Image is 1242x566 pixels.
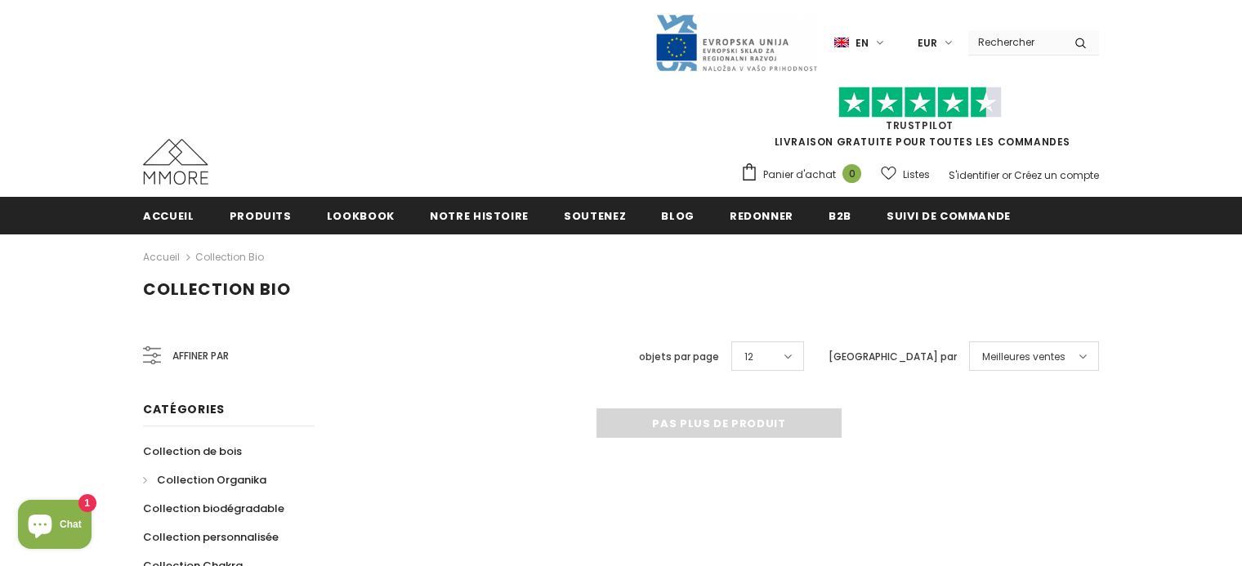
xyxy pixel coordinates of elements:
label: objets par page [639,349,719,365]
span: Suivi de commande [887,208,1011,224]
span: B2B [829,208,851,224]
img: i-lang-1.png [834,36,849,50]
span: Panier d'achat [763,167,836,183]
a: Accueil [143,197,194,234]
a: Créez un compte [1014,168,1099,182]
a: Panier d'achat 0 [740,163,869,187]
a: Suivi de commande [887,197,1011,234]
span: Redonner [730,208,793,224]
a: Listes [881,160,930,189]
img: Cas MMORE [143,139,208,185]
span: Listes [903,167,930,183]
span: 0 [842,164,861,183]
span: Collection de bois [143,443,242,459]
a: TrustPilot [886,118,954,132]
a: Lookbook [327,197,395,234]
span: Accueil [143,208,194,224]
a: B2B [829,197,851,234]
span: 12 [744,349,753,365]
img: Javni Razpis [655,13,818,73]
span: LIVRAISON GRATUITE POUR TOUTES LES COMMANDES [740,94,1099,149]
span: Meilleures ventes [982,349,1066,365]
a: Collection biodégradable [143,494,284,523]
span: EUR [918,35,937,51]
span: Affiner par [172,347,229,365]
span: Collection personnalisée [143,529,279,545]
inbox-online-store-chat: Shopify online store chat [13,500,96,553]
a: Produits [230,197,292,234]
span: Catégories [143,401,225,417]
a: Collection personnalisée [143,523,279,551]
span: Collection Bio [143,278,291,301]
span: Lookbook [327,208,395,224]
a: Redonner [730,197,793,234]
a: Collection Organika [143,466,266,494]
a: S'identifier [949,168,999,182]
span: Blog [661,208,695,224]
input: Search Site [968,30,1062,54]
span: Notre histoire [430,208,529,224]
span: Collection Organika [157,472,266,488]
span: Produits [230,208,292,224]
a: Javni Razpis [655,35,818,49]
label: [GEOGRAPHIC_DATA] par [829,349,957,365]
a: Collection de bois [143,437,242,466]
span: soutenez [564,208,626,224]
span: en [856,35,869,51]
a: Accueil [143,247,180,267]
a: Collection Bio [195,250,264,264]
a: soutenez [564,197,626,234]
a: Blog [661,197,695,234]
a: Notre histoire [430,197,529,234]
span: or [1002,168,1012,182]
span: Collection biodégradable [143,501,284,516]
img: Faites confiance aux étoiles pilotes [838,87,1002,118]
